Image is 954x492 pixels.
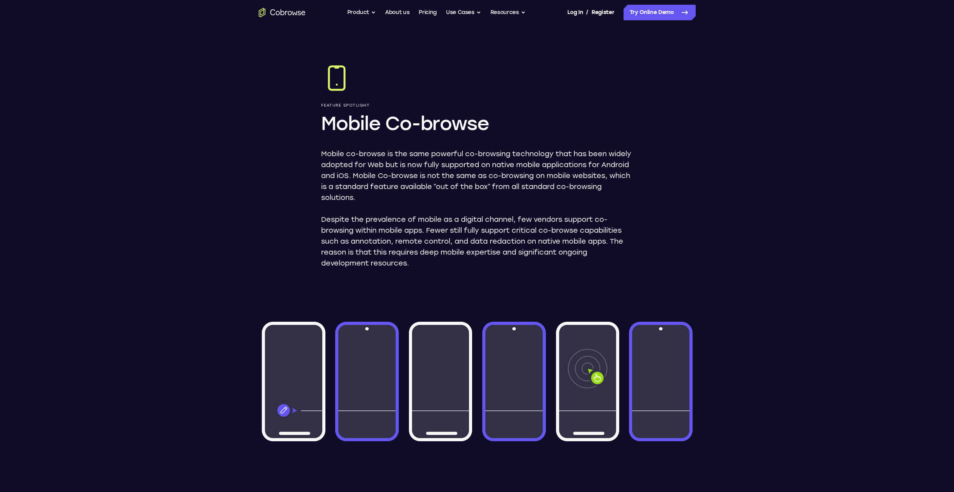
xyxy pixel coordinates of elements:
button: Product [347,5,376,20]
a: Go to the home page [259,8,306,17]
p: Despite the prevalence of mobile as a digital channel, few vendors support co-browsing within mob... [321,214,633,269]
img: Mobile Co-browse [321,62,352,94]
p: Mobile co-browse is the same powerful co-browsing technology that has been widely adopted for Web... [321,148,633,203]
button: Resources [490,5,526,20]
button: Use Cases [446,5,481,20]
h1: Mobile Co-browse [321,111,633,136]
span: / [586,8,588,17]
a: About us [385,5,409,20]
img: Window wireframes with cobrowse components [259,306,696,457]
a: Try Online Demo [624,5,696,20]
a: Register [592,5,614,20]
a: Log In [567,5,583,20]
p: Feature Spotlight [321,103,633,108]
a: Pricing [419,5,437,20]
